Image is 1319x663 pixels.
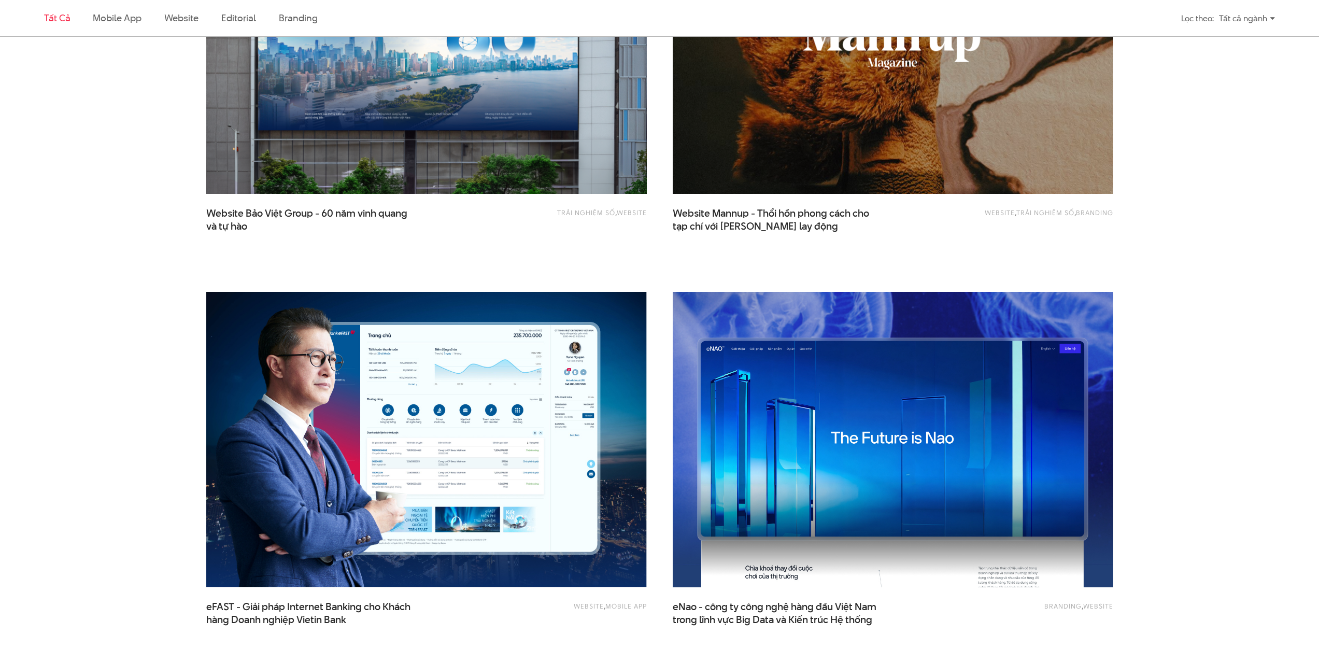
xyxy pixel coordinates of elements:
[617,208,647,217] a: Website
[164,11,198,24] a: Website
[206,613,346,627] span: hàng Doanh nghiệp Vietin Bank
[206,220,247,233] span: và tự hào
[985,208,1015,217] a: Website
[1083,601,1113,611] a: Website
[1076,208,1113,217] a: Branding
[206,207,414,233] span: Website Bảo Việt Group - 60 năm vinh quang
[937,600,1113,621] div: ,
[206,600,414,626] span: eFAST - Giải pháp Internet Banking cho Khách
[673,613,872,627] span: trong lĩnh vực Big Data và Kiến trúc Hệ thống
[650,277,1135,602] img: eNao
[206,600,414,626] a: eFAST - Giải pháp Internet Banking cho Kháchhàng Doanh nghiệp Vietin Bank
[673,220,838,233] span: tạp chí với [PERSON_NAME] lay động
[673,207,880,233] span: Website Mannup - Thổi hồn phong cách cho
[279,11,317,24] a: Branding
[206,292,647,587] img: Efast_internet_banking_Thiet_ke_Trai_nghiemThumbnail
[557,208,615,217] a: Trải nghiệm số
[574,601,604,611] a: Website
[1016,208,1074,217] a: Trải nghiệm số
[206,207,414,233] a: Website Bảo Việt Group - 60 năm vinh quangvà tự hào
[1044,601,1082,611] a: Branding
[471,207,647,228] div: ,
[673,207,880,233] a: Website Mannup - Thổi hồn phong cách chotạp chí với [PERSON_NAME] lay động
[673,600,880,626] a: eNao - công ty công nghệ hàng đầu Việt Namtrong lĩnh vực Big Data và Kiến trúc Hệ thống
[673,600,880,626] span: eNao - công ty công nghệ hàng đầu Việt Nam
[471,600,647,621] div: ,
[937,207,1113,228] div: , ,
[605,601,647,611] a: Mobile app
[221,11,256,24] a: Editorial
